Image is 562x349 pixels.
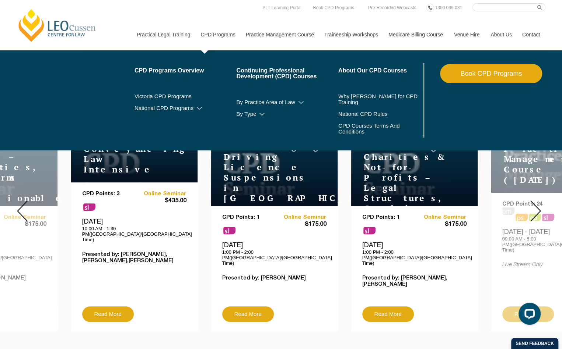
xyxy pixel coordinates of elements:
a: Pre-Recorded Webcasts [366,4,418,12]
h4: Challenging Driving Licence Suspensions in [GEOGRAPHIC_DATA] [217,142,310,203]
a: Why [PERSON_NAME] for CPD Training [338,93,422,105]
a: PLT Learning Portal [261,4,303,12]
div: [DATE] [222,241,327,266]
p: CPD Points: 1 [362,214,415,221]
a: National CPD Programs [135,105,237,111]
a: Practical Legal Training [131,19,195,50]
a: Victoria CPD Programs [135,93,237,99]
p: 10:00 AM - 1:30 PM([GEOGRAPHIC_DATA]/[GEOGRAPHIC_DATA] Time) [82,226,186,242]
a: Online Seminar [414,214,467,221]
h4: Conveyancing Law Intensive [77,144,170,175]
a: 1300 039 031 [433,4,464,12]
a: Traineeship Workshops [319,19,383,50]
p: Presented by: [PERSON_NAME] [222,275,327,281]
a: Read More [82,306,134,322]
a: About Our CPD Courses [338,68,422,74]
p: CPD Points: 3 [82,191,135,197]
img: Next [530,200,541,221]
a: By Type [236,111,338,117]
span: 1300 039 031 [435,5,462,10]
a: Read More [222,306,274,322]
span: sl [223,227,235,234]
h4: Advising Charities & Not-for-Profits – Legal Structures, Compliance & Risk Management [357,142,450,234]
a: Online Seminar [134,191,186,197]
a: Book CPD Programs [440,64,542,83]
a: CPD Programs [195,19,240,50]
a: Read More [362,306,414,322]
div: [DATE] [82,217,186,242]
a: Online Seminar [274,214,327,221]
div: [DATE] [362,241,467,266]
p: CPD Points: 1 [222,214,275,221]
a: Venue Hire [448,19,485,50]
a: Continuing Professional Development (CPD) Courses [236,68,338,79]
a: Medicare Billing Course [383,19,448,50]
a: CPD Programs Overview [135,68,237,74]
p: 1:00 PM - 2:00 PM([GEOGRAPHIC_DATA]/[GEOGRAPHIC_DATA] Time) [222,249,327,266]
span: $175.00 [274,221,327,228]
p: Presented by: [PERSON_NAME],[PERSON_NAME] [362,275,467,288]
span: $435.00 [134,197,186,205]
iframe: LiveChat chat widget [513,300,544,331]
a: About Us [485,19,517,50]
a: By Practice Area of Law [236,99,338,105]
a: CPD Courses Terms And Conditions [338,123,404,135]
a: National CPD Rules [338,111,422,117]
p: Presented by: [PERSON_NAME],[PERSON_NAME],[PERSON_NAME] [82,252,186,264]
span: sl [363,227,376,234]
span: $175.00 [414,221,467,228]
a: Practice Management Course [240,19,319,50]
img: Prev [17,200,28,221]
a: Contact [517,19,545,50]
span: sl [83,203,95,211]
a: [PERSON_NAME] Centre for Law [17,8,98,43]
p: 1:00 PM - 2:00 PM([GEOGRAPHIC_DATA]/[GEOGRAPHIC_DATA] Time) [362,249,467,266]
a: Book CPD Programs [311,4,356,12]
